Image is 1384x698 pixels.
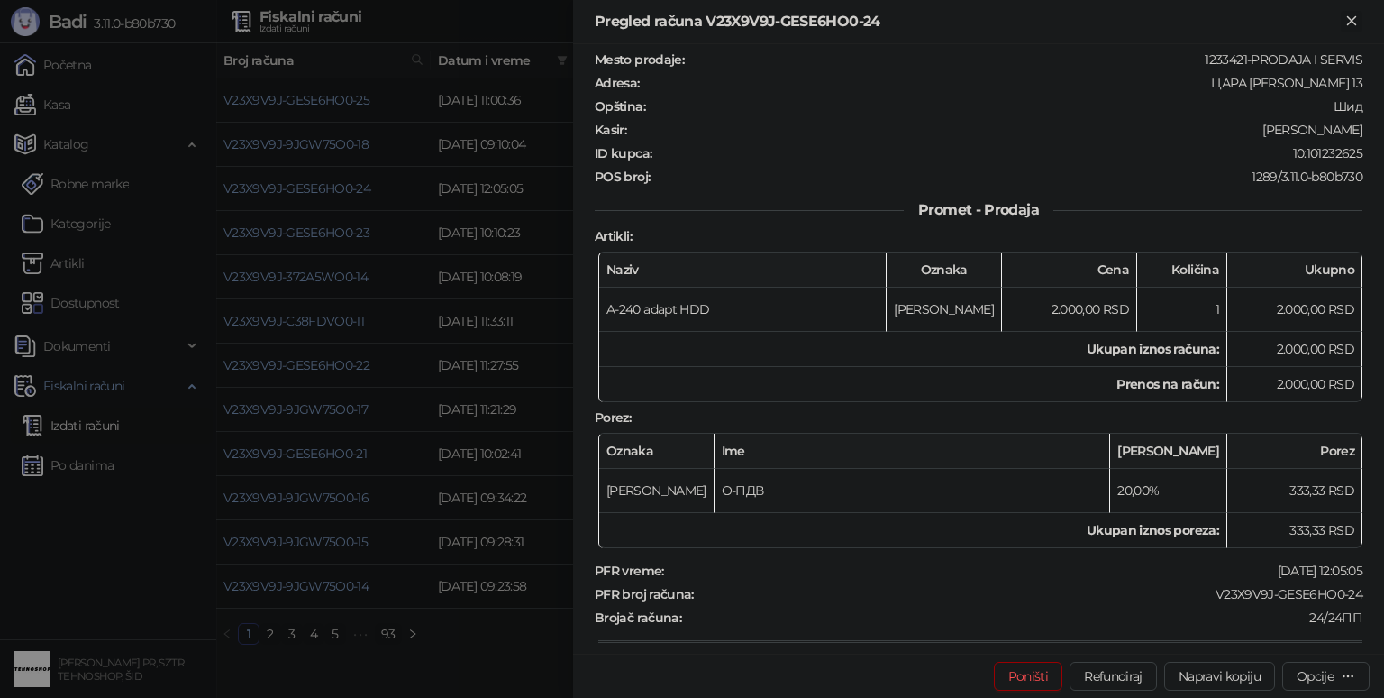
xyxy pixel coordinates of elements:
strong: Prenos na račun : [1116,376,1219,392]
th: Porez [1227,434,1362,469]
strong: Artikli : [595,228,632,244]
div: 1233421-PRODAJA I SERVIS [686,51,1364,68]
button: Napravi kopiju [1164,662,1275,691]
strong: Ukupan iznos poreza: [1087,522,1219,538]
td: 2.000,00 RSD [1227,367,1362,402]
th: [PERSON_NAME] [1110,434,1227,469]
strong: Kasir : [595,122,626,138]
strong: ID kupca : [595,145,651,161]
td: 2.000,00 RSD [1002,288,1137,332]
td: 2.000,00 RSD [1227,288,1362,332]
button: Refundiraj [1070,662,1157,691]
td: 20,00% [1110,469,1227,513]
div: 10:101232625 [653,145,1364,161]
td: 1 [1137,288,1227,332]
div: ЦАРА [PERSON_NAME] 13 [642,75,1364,91]
strong: Porez : [595,409,631,426]
th: Oznaka [599,434,715,469]
div: [PERSON_NAME] [628,122,1364,138]
button: Poništi [994,662,1063,691]
strong: POS broj : [595,169,650,185]
th: Naziv [599,253,887,288]
td: О-ПДВ [715,469,1111,513]
td: 2.000,00 RSD [1227,332,1362,367]
div: Opcije [1297,668,1334,684]
td: [PERSON_NAME] [887,288,1002,332]
strong: Opština : [595,98,645,115]
td: A-240 adapt HDD [599,288,887,332]
strong: Ukupan iznos računa : [1087,341,1219,357]
th: Ime [715,434,1111,469]
td: [PERSON_NAME] [599,469,715,513]
td: 333,33 RSD [1227,513,1362,548]
div: Шид [647,98,1364,115]
span: Promet - Prodaja [904,201,1053,218]
strong: Mesto prodaje : [595,51,684,68]
div: 1289/3.11.0-b80b730 [651,169,1364,185]
strong: PFR broj računa : [595,586,694,602]
div: [DATE] 12:05:05 [666,563,1364,579]
strong: PFR vreme : [595,563,664,579]
div: 24/24ПП [683,610,1364,626]
td: 333,33 RSD [1227,469,1362,513]
th: Oznaka [887,253,1002,288]
button: Opcije [1282,662,1370,691]
strong: Brojač računa : [595,610,681,626]
th: Ukupno [1227,253,1362,288]
th: Količina [1137,253,1227,288]
div: V23X9V9J-GESE6HO0-24 [696,586,1364,602]
strong: Adresa : [595,75,640,91]
div: Pregled računa V23X9V9J-GESE6HO0-24 [595,11,1341,32]
span: Napravi kopiju [1179,668,1261,684]
button: Zatvori [1341,11,1362,32]
th: Cena [1002,253,1137,288]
